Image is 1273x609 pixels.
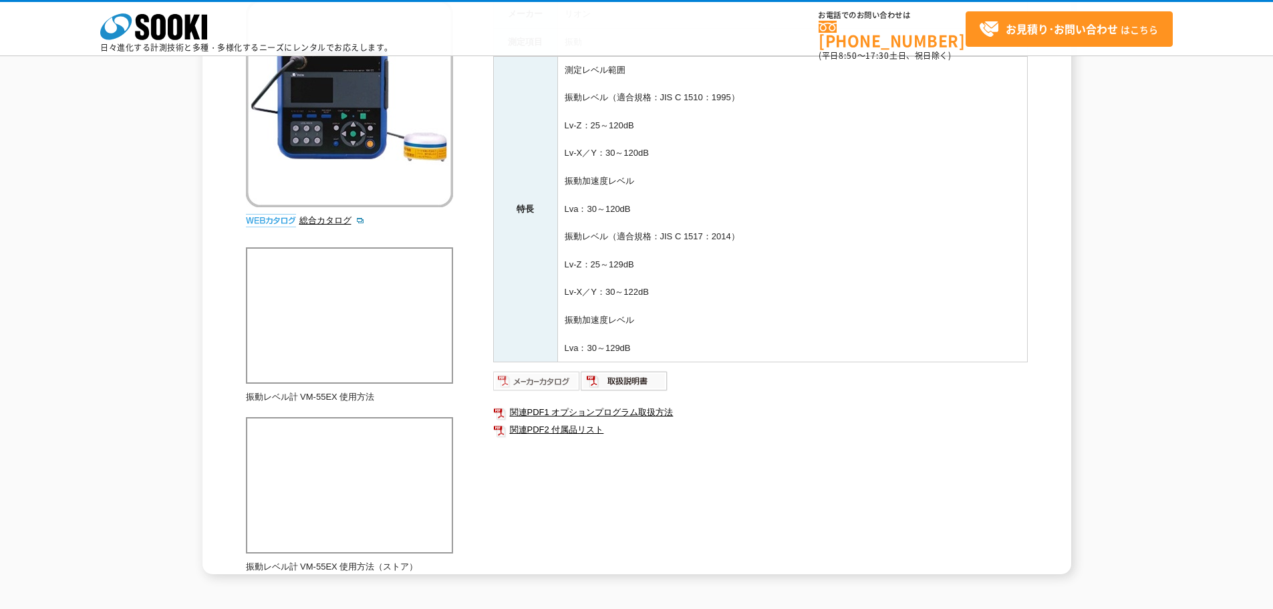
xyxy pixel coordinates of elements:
[966,11,1173,47] a: お見積り･お問い合わせはこちら
[819,49,951,62] span: (平日 ～ 土日、祝日除く)
[581,380,668,390] a: 取扱説明書
[839,49,857,62] span: 8:50
[493,380,581,390] a: メーカーカタログ
[979,19,1158,39] span: はこちら
[493,370,581,392] img: メーカーカタログ
[299,215,365,225] a: 総合カタログ
[865,49,889,62] span: 17:30
[246,214,296,227] img: webカタログ
[246,390,453,404] p: 振動レベル計 VM-55EX 使用方法
[246,560,453,574] p: 振動レベル計 VM-55EX 使用方法（ストア）
[819,11,966,19] span: お電話でのお問い合わせは
[493,56,557,362] th: 特長
[819,21,966,48] a: [PHONE_NUMBER]
[581,370,668,392] img: 取扱説明書
[100,43,393,51] p: 日々進化する計測技術と多種・多様化するニーズにレンタルでお応えします。
[493,421,1028,439] a: 関連PDF2 付属品リスト
[557,56,1027,362] td: 測定レベル範囲 振動レベル（適合規格：JIS C 1510：1995） Lv-Z：25～120dB Lv-X／Y：30～120dB 振動加速度レベル Lva：30～120dB 振動レベル（適合規...
[1006,21,1118,37] strong: お見積り･お問い合わせ
[493,404,1028,421] a: 関連PDF1 オプションプログラム取扱方法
